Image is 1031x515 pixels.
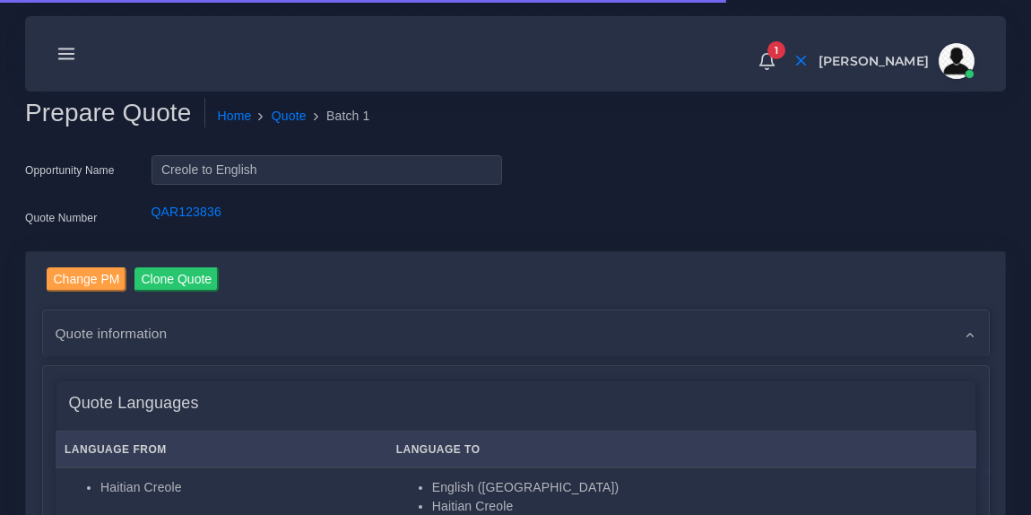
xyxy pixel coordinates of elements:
th: Language To [386,432,975,468]
a: 1 [751,51,783,71]
li: English ([GEOGRAPHIC_DATA]) [432,478,966,497]
a: QAR123836 [152,205,221,219]
th: Language From [56,432,387,468]
label: Quote Number [25,210,97,226]
li: Batch 1 [307,107,370,126]
label: Opportunity Name [25,162,115,179]
input: Clone Quote [134,267,220,292]
input: Change PM [47,267,127,292]
span: Quote information [56,323,168,344]
a: Home [218,107,252,126]
span: 1 [767,41,785,59]
span: [PERSON_NAME] [819,55,929,67]
img: avatar [939,43,975,79]
h4: Quote Languages [69,394,199,414]
a: Quote [272,107,307,126]
div: Quote information [43,310,989,356]
li: Haitian Creole [100,478,377,497]
h2: Prepare Quote [25,98,205,128]
a: [PERSON_NAME]avatar [810,43,981,79]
